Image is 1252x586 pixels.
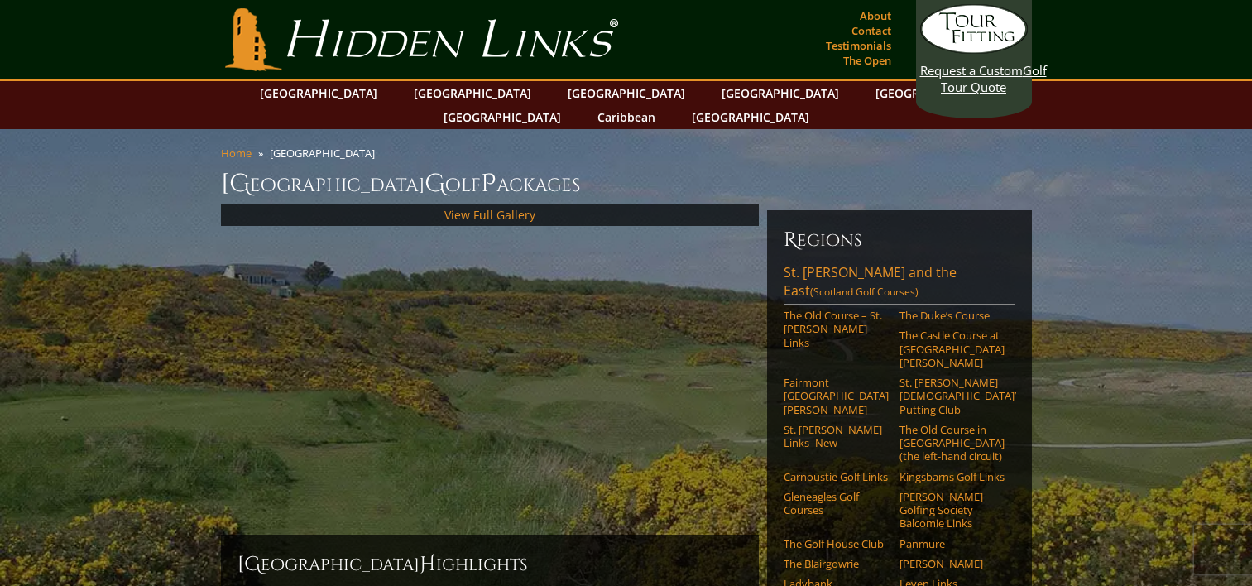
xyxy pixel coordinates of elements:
[899,309,1005,322] a: The Duke’s Course
[270,146,381,161] li: [GEOGRAPHIC_DATA]
[822,34,895,57] a: Testimonials
[444,207,535,223] a: View Full Gallery
[221,146,252,161] a: Home
[899,490,1005,531] a: [PERSON_NAME] Golfing Society Balcomie Links
[221,167,1032,200] h1: [GEOGRAPHIC_DATA] olf ackages
[784,309,889,349] a: The Old Course – St. [PERSON_NAME] Links
[784,490,889,517] a: Gleneagles Golf Courses
[481,167,496,200] span: P
[784,423,889,450] a: St. [PERSON_NAME] Links–New
[867,81,1001,105] a: [GEOGRAPHIC_DATA]
[405,81,540,105] a: [GEOGRAPHIC_DATA]
[784,470,889,483] a: Carnoustie Golf Links
[847,19,895,42] a: Contact
[252,81,386,105] a: [GEOGRAPHIC_DATA]
[784,227,1015,253] h6: Regions
[920,4,1028,95] a: Request a CustomGolf Tour Quote
[899,423,1005,464] a: The Old Course in [GEOGRAPHIC_DATA] (the left-hand circuit)
[425,167,445,200] span: G
[839,49,895,72] a: The Open
[784,263,1015,305] a: St. [PERSON_NAME] and the East(Scotland Golf Courses)
[237,551,742,578] h2: [GEOGRAPHIC_DATA] ighlights
[684,105,818,129] a: [GEOGRAPHIC_DATA]
[420,551,436,578] span: H
[899,329,1005,369] a: The Castle Course at [GEOGRAPHIC_DATA][PERSON_NAME]
[589,105,664,129] a: Caribbean
[784,376,889,416] a: Fairmont [GEOGRAPHIC_DATA][PERSON_NAME]
[899,557,1005,570] a: [PERSON_NAME]
[784,557,889,570] a: The Blairgowrie
[784,537,889,550] a: The Golf House Club
[810,285,919,299] span: (Scotland Golf Courses)
[899,376,1005,416] a: St. [PERSON_NAME] [DEMOGRAPHIC_DATA]’ Putting Club
[559,81,693,105] a: [GEOGRAPHIC_DATA]
[856,4,895,27] a: About
[713,81,847,105] a: [GEOGRAPHIC_DATA]
[899,470,1005,483] a: Kingsbarns Golf Links
[435,105,569,129] a: [GEOGRAPHIC_DATA]
[920,62,1023,79] span: Request a Custom
[899,537,1005,550] a: Panmure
